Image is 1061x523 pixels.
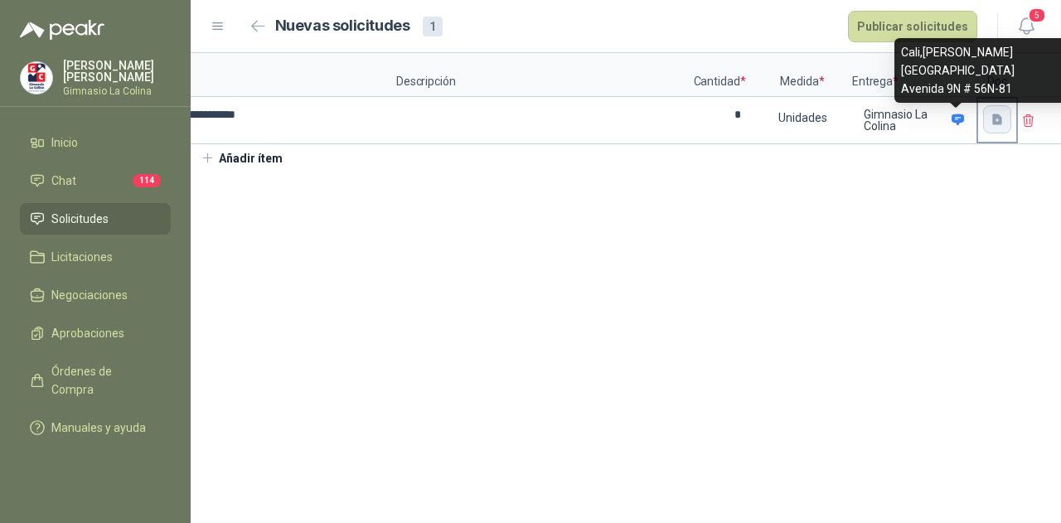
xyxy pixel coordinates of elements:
a: Negociaciones [20,279,171,311]
p: Producto [106,53,396,97]
p: Cantidad [686,53,753,97]
img: Company Logo [21,62,52,94]
p: Descripción [396,53,686,97]
p: Medida [753,53,852,97]
button: 5 [1011,12,1041,41]
a: Chat114 [20,165,171,196]
span: Inicio [51,133,78,152]
button: Publicar solicitudes [848,11,977,42]
span: Negociaciones [51,286,128,304]
p: Entrega [852,53,976,97]
p: Gimnasio La Colina [864,109,946,132]
h2: Nuevas solicitudes [275,14,410,38]
span: Órdenes de Compra [51,362,155,399]
span: Aprobaciones [51,324,124,342]
div: Unidades [754,99,850,137]
div: 1 [423,17,443,36]
button: Añadir ítem [191,144,293,172]
span: Chat [51,172,76,190]
a: Inicio [20,127,171,158]
span: 114 [133,174,161,187]
a: Aprobaciones [20,317,171,349]
span: Manuales y ayuda [51,419,146,437]
img: Logo peakr [20,20,104,40]
span: Licitaciones [51,248,113,266]
p: Gimnasio La Colina [63,86,171,96]
span: Solicitudes [51,210,109,228]
a: Solicitudes [20,203,171,235]
a: Órdenes de Compra [20,356,171,405]
a: Licitaciones [20,241,171,273]
span: 5 [1028,7,1046,23]
p: [PERSON_NAME] [PERSON_NAME] [63,60,171,83]
a: Manuales y ayuda [20,412,171,443]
